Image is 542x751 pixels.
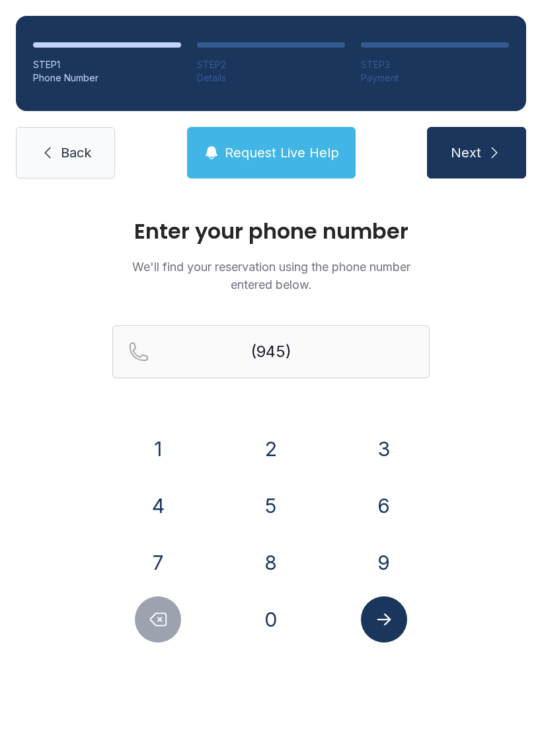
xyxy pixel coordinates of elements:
button: 0 [248,596,294,643]
div: Details [197,71,345,85]
div: Phone Number [33,71,181,85]
div: STEP 3 [361,58,509,71]
div: STEP 1 [33,58,181,71]
button: 3 [361,426,407,472]
button: Delete number [135,596,181,643]
span: Next [451,143,481,162]
button: 4 [135,483,181,529]
button: 8 [248,539,294,586]
button: 7 [135,539,181,586]
h1: Enter your phone number [112,221,430,242]
button: 6 [361,483,407,529]
p: We'll find your reservation using the phone number entered below. [112,258,430,294]
button: Submit lookup form [361,596,407,643]
div: Payment [361,71,509,85]
input: Reservation phone number [112,325,430,378]
button: 1 [135,426,181,472]
span: Back [61,143,91,162]
span: Request Live Help [225,143,339,162]
div: STEP 2 [197,58,345,71]
button: 5 [248,483,294,529]
button: 2 [248,426,294,472]
button: 9 [361,539,407,586]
